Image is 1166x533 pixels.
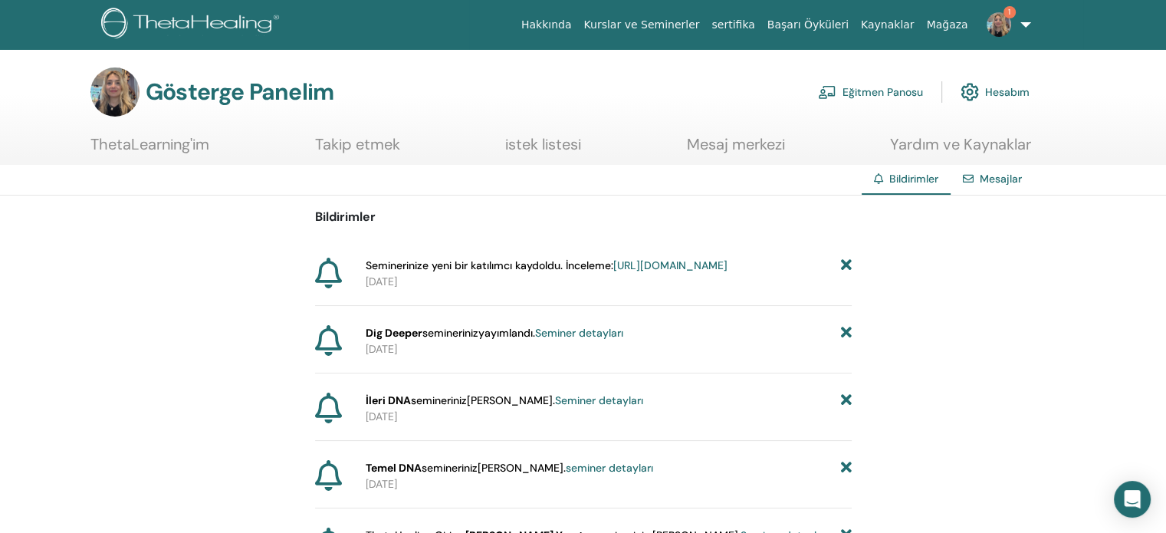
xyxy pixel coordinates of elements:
img: default.jpg [90,67,140,117]
font: Hesabım [985,86,1030,100]
font: Kurslar ve Seminerler [583,18,699,31]
a: Mağaza [920,11,974,39]
font: Eğitmen Panosu [842,86,923,100]
a: [URL][DOMAIN_NAME] [613,258,728,272]
font: Başarı Öyküleri [767,18,849,31]
font: Bildirimler [315,209,376,225]
img: logo.png [101,8,284,42]
a: Mesajlar [980,172,1022,186]
font: Seminerinize yeni bir katılımcı kaydoldu. İnceleme: [366,258,613,272]
font: Bildirimler [889,172,938,186]
img: chalkboard-teacher.svg [818,85,836,99]
font: Dig Deeper [366,326,422,340]
font: Mesaj merkezi [687,134,785,154]
a: Eğitmen Panosu [818,75,923,109]
font: [PERSON_NAME]. [478,461,566,475]
a: Seminer detayları [535,326,623,340]
font: Hakkında [521,18,572,31]
a: istek listesi [505,135,581,165]
a: Takip etmek [315,135,400,165]
img: cog.svg [961,79,979,105]
a: Mesaj merkezi [687,135,785,165]
a: Başarı Öyküleri [761,11,855,39]
a: seminer detayları [566,461,653,475]
font: Takip etmek [315,134,400,154]
font: Mağaza [926,18,967,31]
font: Kaynaklar [861,18,915,31]
a: sertifika [705,11,760,39]
font: [DATE] [366,275,397,288]
img: default.jpg [987,12,1011,37]
font: [DATE] [366,342,397,356]
font: ThetaLearning'im [90,134,209,154]
font: [DATE] [366,410,397,423]
font: istek listesi [505,134,581,154]
a: Kaynaklar [855,11,921,39]
a: Yardım ve Kaynaklar [890,135,1031,165]
a: Kurslar ve Seminerler [577,11,705,39]
font: [PERSON_NAME]. [467,393,555,407]
font: semineriniz [422,326,478,340]
font: semineriniz [411,393,467,407]
font: Yardım ve Kaynaklar [890,134,1031,154]
a: Seminer detayları [555,393,643,407]
font: [DATE] [366,477,397,491]
a: Hesabım [961,75,1030,109]
font: Gösterge Panelim [146,77,333,107]
div: Intercom Messenger'ı açın [1114,481,1151,518]
font: semineriniz [422,461,478,475]
font: Temel DNA [366,461,422,475]
font: 1 [1008,7,1010,17]
a: Hakkında [515,11,578,39]
font: sertifika [711,18,754,31]
font: İleri DNA [366,393,411,407]
font: yayımlandı. [478,326,535,340]
a: ThetaLearning'im [90,135,209,165]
